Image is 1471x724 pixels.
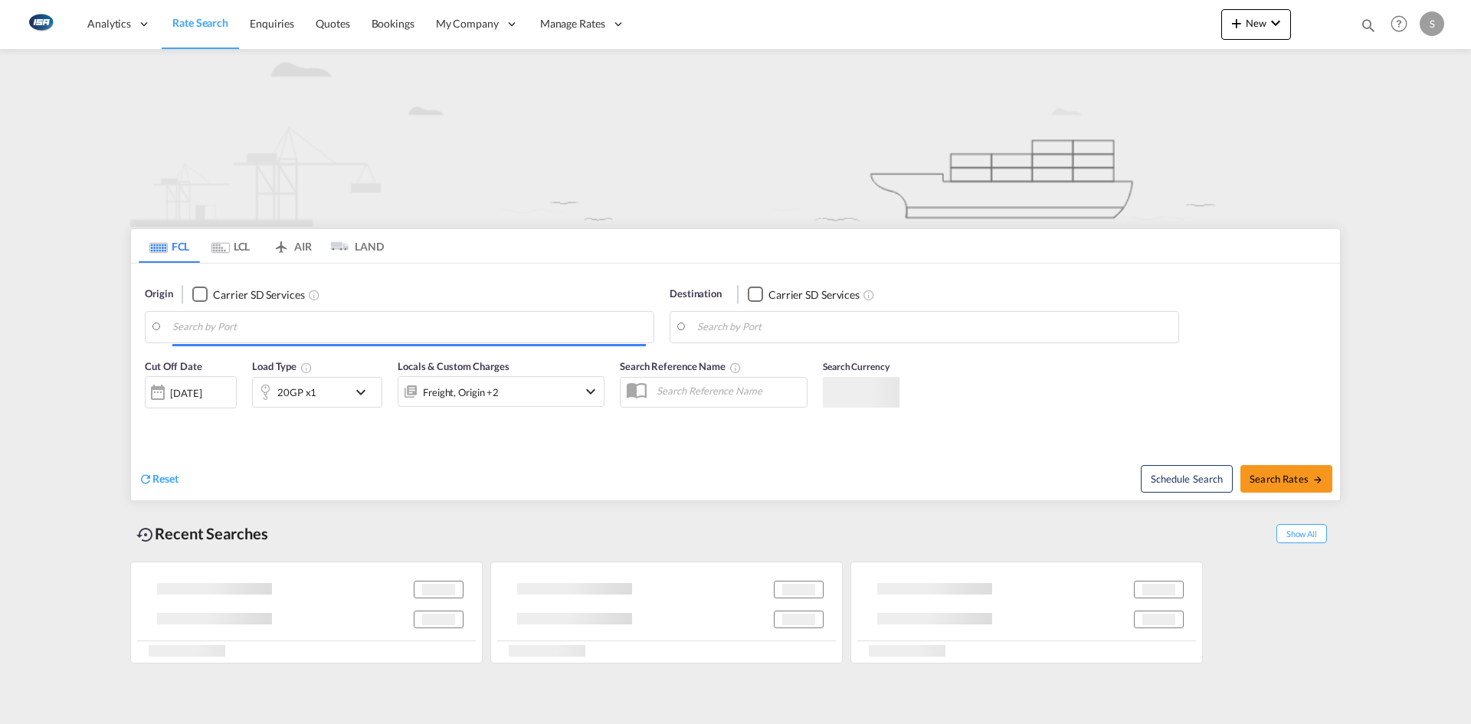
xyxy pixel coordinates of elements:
div: Recent Searches [130,516,274,551]
md-icon: icon-chevron-down [582,382,600,401]
span: Show All [1276,524,1327,543]
div: S [1420,11,1444,36]
span: Destination [670,287,722,302]
span: Origin [145,287,172,302]
span: Quotes [316,17,349,30]
md-checkbox: Checkbox No Ink [748,287,860,303]
div: Carrier SD Services [213,287,304,303]
div: Origin Checkbox No InkUnchecked: Search for CY (Container Yard) services for all selected carrier... [131,264,1340,500]
span: Enquiries [250,17,294,30]
md-icon: icon-plus 400-fg [1227,14,1246,32]
div: 20GP x1 [277,382,316,403]
span: Load Type [252,360,313,372]
span: Bookings [372,17,414,30]
div: Carrier SD Services [768,287,860,303]
span: Cut Off Date [145,360,202,372]
md-icon: Unchecked: Search for CY (Container Yard) services for all selected carriers.Checked : Search for... [863,289,875,301]
div: 20GP x1icon-chevron-down [252,377,382,408]
md-tab-item: LAND [323,229,384,263]
md-tab-item: FCL [139,229,200,263]
md-icon: Select multiple loads to view rates [300,362,313,374]
md-icon: icon-magnify [1360,17,1377,34]
span: My Company [436,16,499,31]
span: Search Currency [823,361,889,372]
input: Search by Port [697,316,1171,339]
div: [DATE] [145,376,237,408]
span: New [1227,17,1285,29]
md-icon: Unchecked: Search for CY (Container Yard) services for all selected carriers.Checked : Search for... [308,289,320,301]
span: Analytics [87,16,131,31]
md-icon: icon-airplane [272,238,290,249]
span: Reset [152,472,179,485]
md-tab-item: AIR [261,229,323,263]
div: Freight Origin Destination Dock Stuffingicon-chevron-down [398,376,604,407]
span: Rate Search [172,16,228,29]
md-checkbox: Checkbox No Ink [192,287,304,303]
div: icon-magnify [1360,17,1377,40]
md-icon: icon-arrow-right [1312,474,1323,485]
img: new-FCL.png [130,49,1341,227]
md-datepicker: Select [145,407,156,428]
md-pagination-wrapper: Use the left and right arrow keys to navigate between tabs [139,229,384,263]
div: Help [1386,11,1420,38]
md-icon: icon-chevron-down [352,383,378,401]
span: Search Reference Name [620,360,742,372]
span: Manage Rates [540,16,605,31]
input: Search Reference Name [649,379,807,402]
md-tab-item: LCL [200,229,261,263]
div: Freight Origin Destination Dock Stuffing [423,382,499,403]
span: Help [1386,11,1412,37]
md-icon: icon-refresh [139,472,152,486]
div: [DATE] [170,386,201,400]
span: Locals & Custom Charges [398,360,509,372]
md-icon: icon-backup-restore [136,526,155,544]
md-icon: Your search will be saved by the below given name [729,362,742,374]
button: Note: By default Schedule search will only considerorigin ports, destination ports and cut off da... [1141,465,1233,493]
div: icon-refreshReset [139,471,179,488]
button: icon-plus 400-fgNewicon-chevron-down [1221,9,1291,40]
img: 1aa151c0c08011ec8d6f413816f9a227.png [23,7,57,41]
input: Search by Port [172,316,646,339]
md-icon: icon-chevron-down [1266,14,1285,32]
button: Search Ratesicon-arrow-right [1240,465,1332,493]
span: Search Rates [1250,473,1323,485]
